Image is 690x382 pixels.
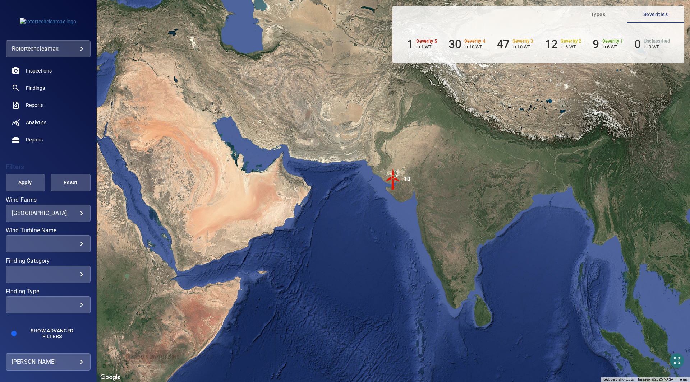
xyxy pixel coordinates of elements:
[448,37,485,51] li: Severity 4
[12,356,84,368] div: [PERSON_NAME]
[407,37,413,51] h6: 1
[6,289,91,294] label: Finding Type
[545,37,558,51] h6: 12
[6,205,91,222] div: Wind Farms
[98,373,122,382] a: Open this area in Google Maps (opens a new window)
[6,97,91,114] a: reports noActive
[603,377,634,382] button: Keyboard shortcuts
[644,44,670,50] p: in 0 WT
[545,37,581,51] li: Severity 2
[407,37,437,51] li: Severity 5
[416,39,437,44] h6: Severity 5
[574,10,622,19] span: Types
[561,39,581,44] h6: Severity 2
[6,266,91,283] div: Finding Category
[464,39,485,44] h6: Severity 4
[6,62,91,79] a: inspections noActive
[6,228,91,233] label: Wind Turbine Name
[497,37,510,51] h6: 47
[382,168,404,190] img: windFarmIconCat5.svg
[593,37,623,51] li: Severity 1
[382,168,404,191] gmp-advanced-marker: 10
[24,328,80,339] span: Show Advanced Filters
[512,44,533,50] p: in 10 WT
[6,197,91,203] label: Wind Farms
[26,136,43,143] span: Repairs
[98,373,122,382] img: Google
[6,114,91,131] a: analytics noActive
[416,44,437,50] p: in 1 WT
[644,39,670,44] h6: Unclassified
[19,325,85,342] button: Show Advanced Filters
[448,37,461,51] h6: 30
[561,44,581,50] p: in 6 WT
[634,37,670,51] li: Severity Unclassified
[6,235,91,252] div: Wind Turbine Name
[14,178,36,187] span: Apply
[26,67,52,74] span: Inspections
[26,119,46,126] span: Analytics
[5,174,45,191] button: Apply
[464,44,485,50] p: in 10 WT
[26,102,43,109] span: Reports
[12,210,84,216] div: [GEOGRAPHIC_DATA]
[6,40,91,57] div: rotortechcleamax
[6,258,91,264] label: Finding Category
[638,377,673,381] span: Imagery ©2025 NASA
[631,10,680,19] span: Severities
[404,168,410,190] div: 10
[20,18,76,25] img: rotortechcleamax-logo
[6,79,91,97] a: findings noActive
[512,39,533,44] h6: Severity 3
[12,43,84,55] div: rotortechcleamax
[6,163,91,171] h4: Filters
[60,178,82,187] span: Reset
[602,39,623,44] h6: Severity 1
[678,377,688,381] a: Terms (opens in new tab)
[6,296,91,313] div: Finding Type
[26,84,45,92] span: Findings
[6,131,91,148] a: repairs noActive
[497,37,533,51] li: Severity 3
[593,37,599,51] h6: 9
[51,174,91,191] button: Reset
[602,44,623,50] p: in 6 WT
[634,37,641,51] h6: 0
